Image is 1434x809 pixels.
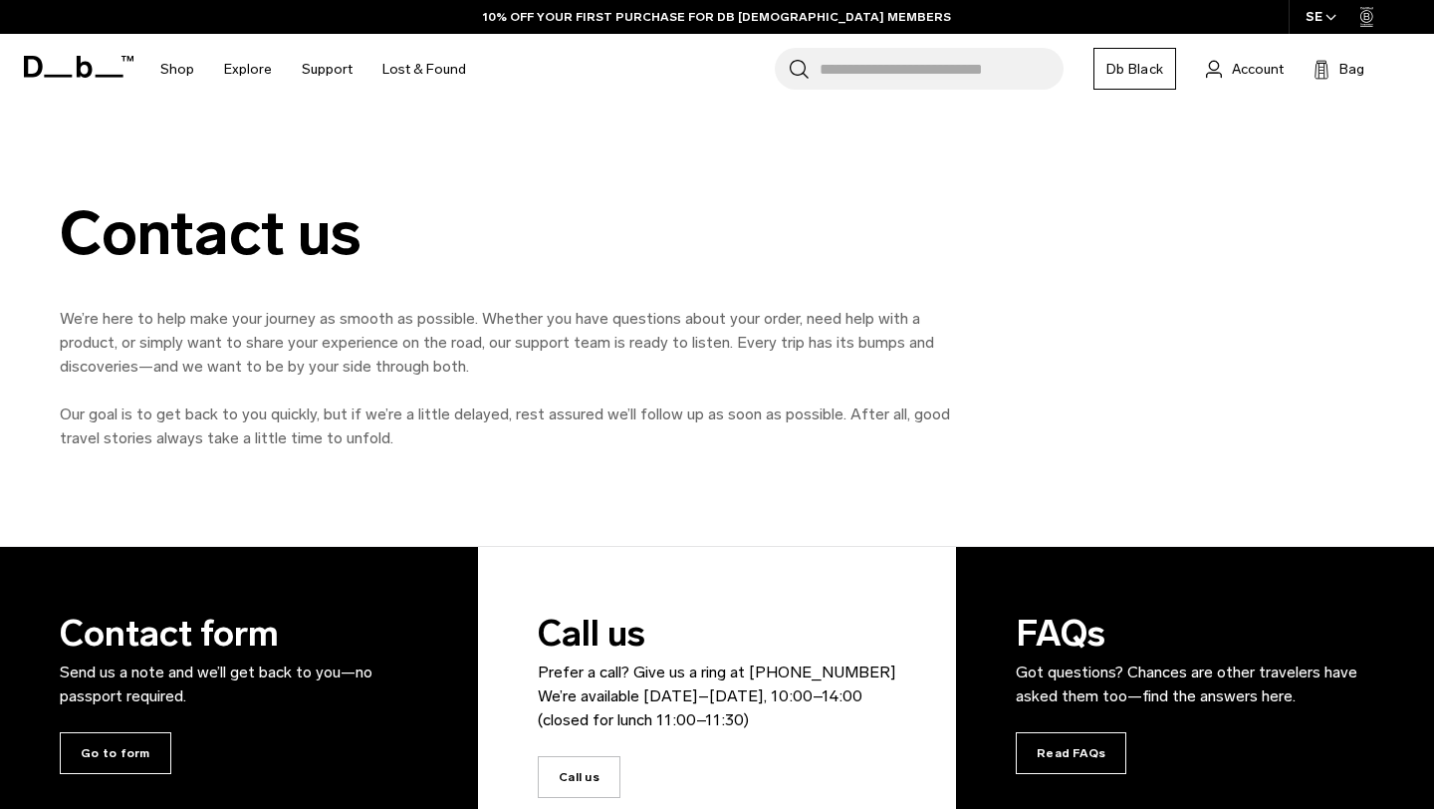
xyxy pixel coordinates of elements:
[224,34,272,105] a: Explore
[1093,48,1176,90] a: Db Black
[1016,661,1374,708] p: Got questions? Chances are other travelers have asked them too—find the answers here.
[538,607,896,732] h3: Call us
[1016,732,1126,774] span: Read FAQs
[60,661,418,708] p: Send us a note and we’ll get back to you—no passport required.
[1339,59,1364,80] span: Bag
[483,8,951,26] a: 10% OFF YOUR FIRST PURCHASE FOR DB [DEMOGRAPHIC_DATA] MEMBERS
[1232,59,1284,80] span: Account
[60,307,956,379] p: We’re here to help make your journey as smooth as possible. Whether you have questions about your...
[1206,57,1284,81] a: Account
[160,34,194,105] a: Shop
[538,661,896,732] p: Prefer a call? Give us a ring at [PHONE_NUMBER] We’re available [DATE]–[DATE], 10:00–14:00 (close...
[60,607,418,708] h3: Contact form
[60,403,956,450] p: Our goal is to get back to you quickly, but if we’re a little delayed, rest assured we’ll follow ...
[1016,607,1374,708] h3: FAQs
[1314,57,1364,81] button: Bag
[60,200,956,267] div: Contact us
[60,732,171,774] span: Go to form
[382,34,466,105] a: Lost & Found
[302,34,353,105] a: Support
[145,34,481,105] nav: Main Navigation
[538,756,620,798] span: Call us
